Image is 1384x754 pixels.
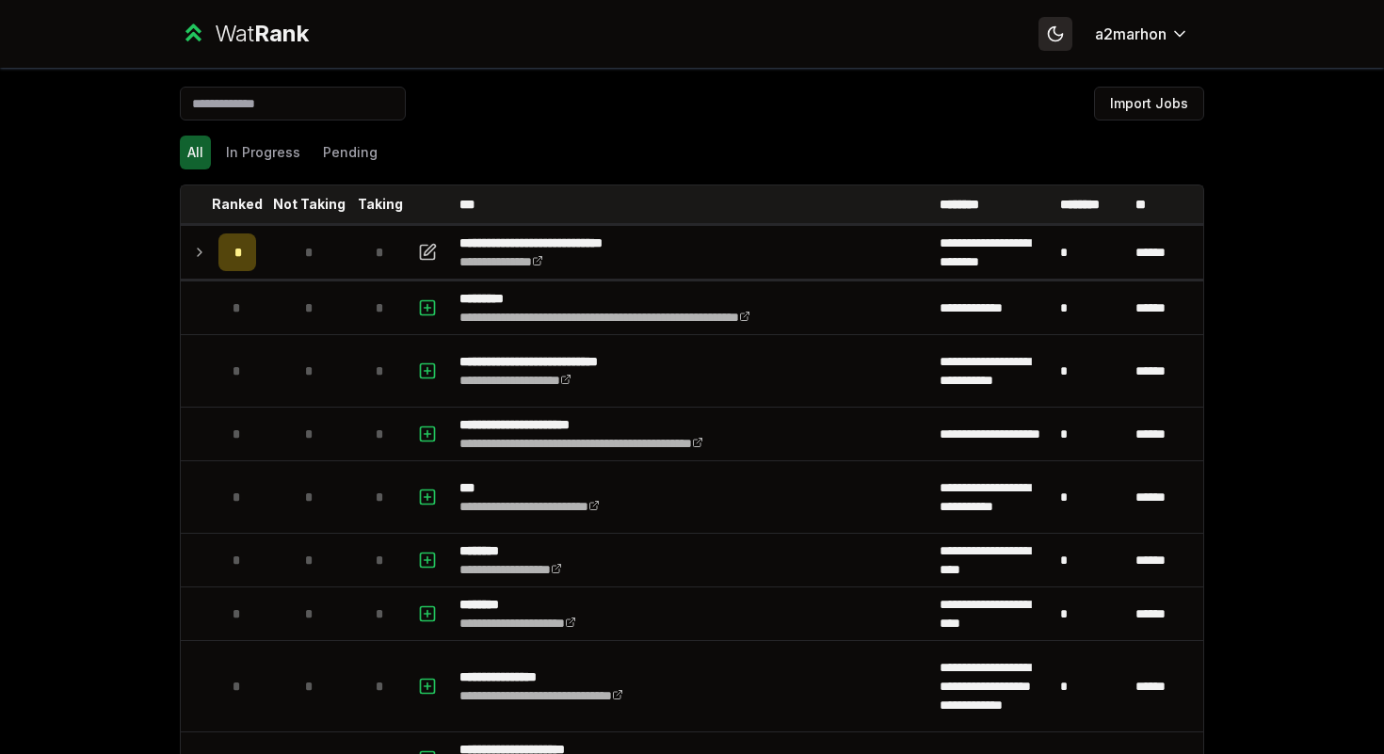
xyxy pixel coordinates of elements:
p: Ranked [212,195,263,214]
a: WatRank [180,19,309,49]
button: In Progress [218,136,308,169]
p: Taking [358,195,403,214]
span: a2marhon [1095,23,1167,45]
button: Import Jobs [1094,87,1204,120]
span: Rank [254,20,309,47]
button: a2marhon [1080,17,1204,51]
button: All [180,136,211,169]
button: Pending [315,136,385,169]
div: Wat [215,19,309,49]
p: Not Taking [273,195,346,214]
